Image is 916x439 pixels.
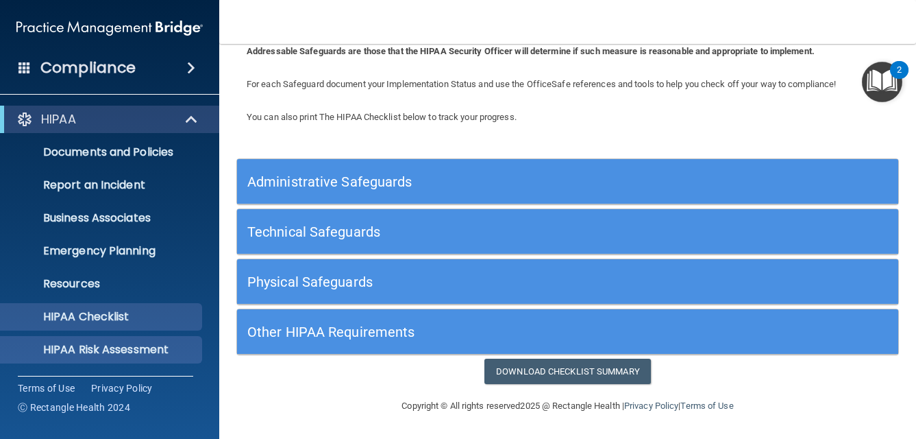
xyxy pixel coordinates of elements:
[16,14,203,42] img: PMB logo
[247,79,836,89] span: For each Safeguard document your Implementation Status and use the OfficeSafe references and tool...
[16,111,199,128] a: HIPAA
[16,375,199,391] a: OSHA
[91,381,153,395] a: Privacy Policy
[247,274,723,289] h5: Physical Safeguards
[9,145,196,159] p: Documents and Policies
[247,112,517,122] span: You can also print The HIPAA Checklist below to track your progress.
[624,401,678,411] a: Privacy Policy
[247,174,723,189] h5: Administrative Safeguards
[9,277,196,291] p: Resources
[680,401,733,411] a: Terms of Use
[9,343,196,357] p: HIPAA Risk Assessment
[40,58,136,78] h4: Compliance
[18,401,130,414] span: Ⓒ Rectangle Health 2024
[18,381,75,395] a: Terms of Use
[897,70,902,88] div: 2
[41,375,75,391] p: OSHA
[41,111,76,128] p: HIPAA
[247,224,723,239] h5: Technical Safeguards
[247,324,723,340] h5: Other HIPAA Requirements
[9,178,196,192] p: Report an Incident
[318,384,818,428] div: Copyright © All rights reserved 2025 @ Rectangle Health | |
[9,211,196,225] p: Business Associates
[484,359,651,384] a: Download Checklist Summary
[247,46,815,56] b: Addressable Safeguards are those that the HIPAA Security Officer will determine if such measure i...
[862,62,902,102] button: Open Resource Center, 2 new notifications
[9,244,196,258] p: Emergency Planning
[9,310,196,324] p: HIPAA Checklist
